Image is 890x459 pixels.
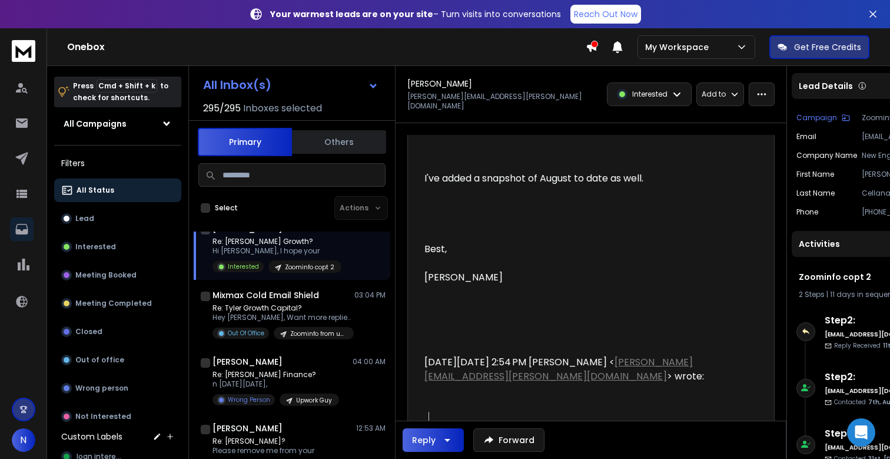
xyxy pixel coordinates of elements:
[796,189,835,198] p: Last Name
[212,303,354,313] p: Re: Tyler Growth Capital?
[203,79,271,91] h1: All Inbox(s)
[574,8,637,20] p: Reach Out Now
[794,41,861,53] p: Get Free Credits
[215,203,238,213] label: Select
[67,40,586,54] h1: Onebox
[407,92,587,111] p: [PERSON_NAME][EMAIL_ADDRESS][PERSON_NAME][DOMAIN_NAME]
[403,428,464,452] button: Reply
[212,246,341,256] p: Hi [PERSON_NAME], I hope your
[354,290,386,300] p: 03:04 PM
[54,112,181,136] button: All Campaigns
[75,327,102,336] p: Closed
[75,242,116,252] p: Interested
[296,396,332,405] p: Upwork Guy
[54,405,181,428] button: Not Interested
[243,101,322,115] h3: Inboxes selected
[212,313,354,322] p: Hey [PERSON_NAME], Want more replies to
[632,90,667,99] p: Interested
[407,78,472,90] h1: [PERSON_NAME]
[353,357,386,366] p: 04:00 AM
[228,395,270,404] p: Wrong Person
[61,431,122,443] h3: Custom Labels
[424,242,748,256] div: Best,
[796,170,834,179] p: First Name
[12,428,35,452] button: N
[54,320,181,344] button: Closed
[645,41,713,53] p: My Workspace
[54,263,181,287] button: Meeting Booked
[54,235,181,259] button: Interested
[198,128,292,156] button: Primary
[64,118,127,130] h1: All Campaigns
[847,418,875,447] div: Open Intercom Messenger
[203,101,241,115] span: 295 / 295
[75,384,128,393] p: Wrong person
[212,379,339,389] p: n [DATE][DATE],
[97,79,157,93] span: Cmd + Shift + k
[799,80,853,92] p: Lead Details
[285,263,334,272] p: Zoominfo copt 2
[412,434,436,446] div: Reply
[796,151,857,160] p: Company Name
[75,299,152,308] p: Meeting Completed
[54,155,181,171] h3: Filters
[54,348,181,372] button: Out of office
[73,80,168,104] p: Press to check for shortcuts.
[270,8,561,20] p: – Turn visits into conversations
[424,101,748,299] div: Certainly. They are attached below and attached to the application I believe.
[194,73,388,97] button: All Inbox(s)
[799,289,825,299] span: 2 Steps
[769,35,869,59] button: Get Free Credits
[796,207,818,217] p: Phone
[702,90,726,99] p: Add to
[424,355,748,398] div: [DATE][DATE] 2:54 PM [PERSON_NAME] < > wrote:
[212,237,341,246] p: Re: [PERSON_NAME] Growth?
[796,132,816,141] p: Email
[570,5,641,24] a: Reach Out Now
[290,329,347,338] p: Zoominfo from upwork guy maybe its a scam who knows
[12,40,35,62] img: logo
[75,270,137,280] p: Meeting Booked
[75,412,131,421] p: Not Interested
[212,437,354,446] p: Re: [PERSON_NAME]?
[54,207,181,230] button: Lead
[292,129,386,155] button: Others
[424,355,693,383] a: [PERSON_NAME][EMAIL_ADDRESS][PERSON_NAME][DOMAIN_NAME]
[356,424,386,433] p: 12:53 AM
[228,262,259,271] p: Interested
[228,329,264,338] p: Out Of Office
[796,113,837,123] p: Campaign
[212,446,354,455] p: Please remove me from your
[424,171,748,186] div: I've added a snapshot of August to date as well.
[75,355,124,365] p: Out of office
[212,370,339,379] p: Re: [PERSON_NAME] Finance?
[54,179,181,202] button: All Status
[212,289,319,301] h1: Mixmax Cold Email Shield
[54,292,181,315] button: Meeting Completed
[796,113,850,123] button: Campaign
[424,270,748,285] div: [PERSON_NAME]
[54,377,181,400] button: Wrong person
[77,186,114,195] p: All Status
[75,214,94,223] p: Lead
[212,356,283,368] h1: [PERSON_NAME]
[212,422,283,434] h1: [PERSON_NAME]
[270,8,433,20] strong: Your warmest leads are on your site
[473,428,544,452] button: Forward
